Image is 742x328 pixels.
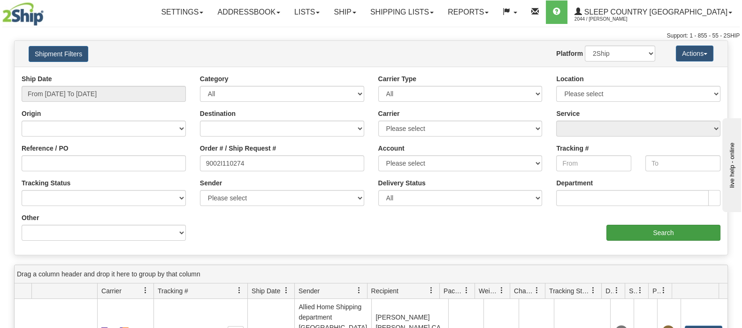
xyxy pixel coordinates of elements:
[652,286,660,296] span: Pickup Status
[556,155,631,171] input: From
[632,282,648,298] a: Shipment Issues filter column settings
[22,144,69,153] label: Reference / PO
[423,282,439,298] a: Recipient filter column settings
[158,286,188,296] span: Tracking #
[549,286,590,296] span: Tracking Status
[298,286,320,296] span: Sender
[29,46,88,62] button: Shipment Filters
[252,286,280,296] span: Ship Date
[605,286,613,296] span: Delivery Status
[720,116,741,212] iframe: chat widget
[200,178,222,188] label: Sender
[529,282,545,298] a: Charge filter column settings
[22,109,41,118] label: Origin
[574,15,645,24] span: 2044 / [PERSON_NAME]
[287,0,327,24] a: Lists
[585,282,601,298] a: Tracking Status filter column settings
[138,282,153,298] a: Carrier filter column settings
[200,109,236,118] label: Destination
[101,286,122,296] span: Carrier
[378,74,416,84] label: Carrier Type
[556,144,589,153] label: Tracking #
[210,0,287,24] a: Addressbook
[556,109,580,118] label: Service
[351,282,367,298] a: Sender filter column settings
[378,144,405,153] label: Account
[2,2,44,26] img: logo2044.jpg
[22,213,39,222] label: Other
[7,8,87,15] div: live help - online
[22,178,70,188] label: Tracking Status
[556,178,593,188] label: Department
[378,178,426,188] label: Delivery Status
[609,282,625,298] a: Delivery Status filter column settings
[154,0,210,24] a: Settings
[459,282,474,298] a: Packages filter column settings
[378,109,400,118] label: Carrier
[200,74,229,84] label: Category
[606,225,720,241] input: Search
[15,265,727,283] div: grid grouping header
[567,0,739,24] a: Sleep Country [GEOGRAPHIC_DATA] 2044 / [PERSON_NAME]
[363,0,441,24] a: Shipping lists
[514,286,534,296] span: Charge
[656,282,672,298] a: Pickup Status filter column settings
[582,8,727,16] span: Sleep Country [GEOGRAPHIC_DATA]
[371,286,398,296] span: Recipient
[22,74,52,84] label: Ship Date
[231,282,247,298] a: Tracking # filter column settings
[629,286,637,296] span: Shipment Issues
[441,0,496,24] a: Reports
[278,282,294,298] a: Ship Date filter column settings
[444,286,463,296] span: Packages
[494,282,510,298] a: Weight filter column settings
[645,155,720,171] input: To
[479,286,498,296] span: Weight
[200,144,276,153] label: Order # / Ship Request #
[556,74,583,84] label: Location
[556,49,583,58] label: Platform
[327,0,363,24] a: Ship
[2,32,740,40] div: Support: 1 - 855 - 55 - 2SHIP
[676,46,713,61] button: Actions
